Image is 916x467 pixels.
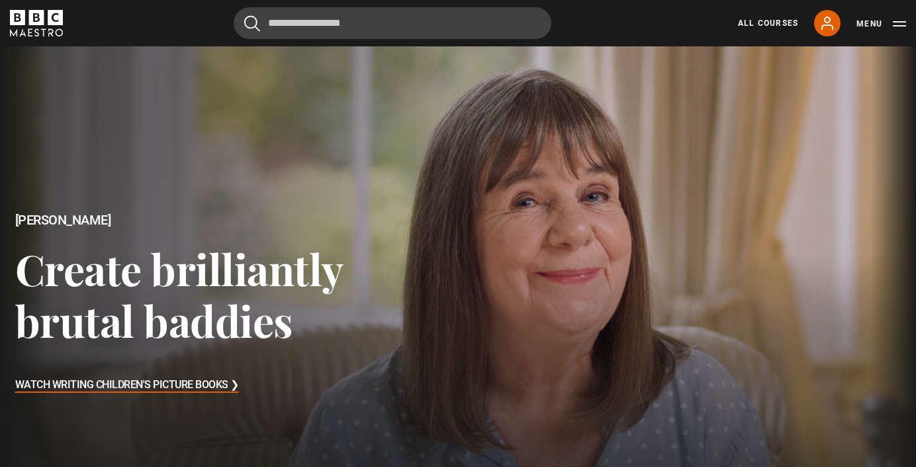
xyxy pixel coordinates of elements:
h2: [PERSON_NAME] [15,213,459,228]
button: Toggle navigation [856,17,906,30]
button: Submit the search query [244,15,260,32]
svg: BBC Maestro [10,10,63,36]
h3: Watch Writing Children's Picture Books ❯ [15,376,239,395]
h3: Create brilliantly brutal baddies [15,243,459,346]
input: Search [234,7,551,39]
a: All Courses [738,17,798,29]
